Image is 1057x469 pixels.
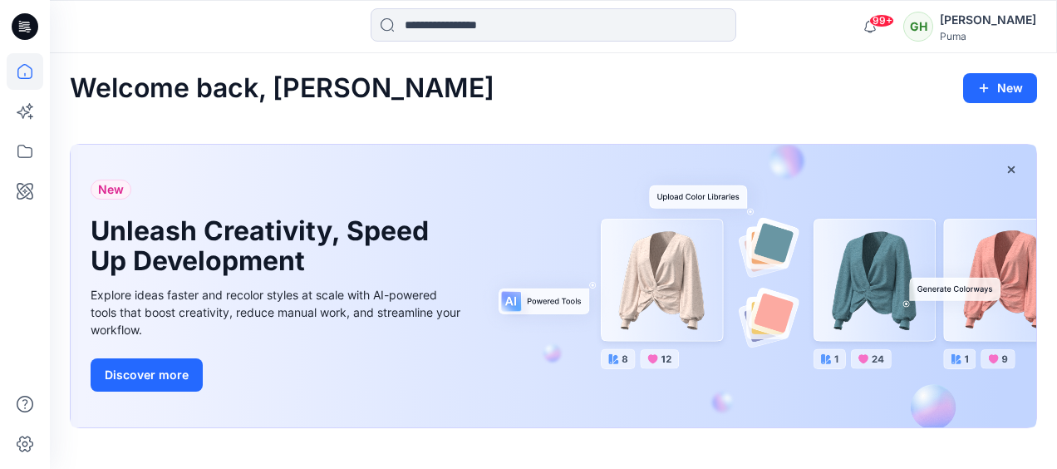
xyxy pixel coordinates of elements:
[91,358,203,392] button: Discover more
[940,30,1036,42] div: Puma
[869,14,894,27] span: 99+
[963,73,1037,103] button: New
[940,10,1036,30] div: [PERSON_NAME]
[70,73,494,104] h2: Welcome back, [PERSON_NAME]
[98,180,124,200] span: New
[91,286,465,338] div: Explore ideas faster and recolor styles at scale with AI-powered tools that boost creativity, red...
[91,216,440,276] h1: Unleash Creativity, Speed Up Development
[91,358,465,392] a: Discover more
[903,12,933,42] div: GH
